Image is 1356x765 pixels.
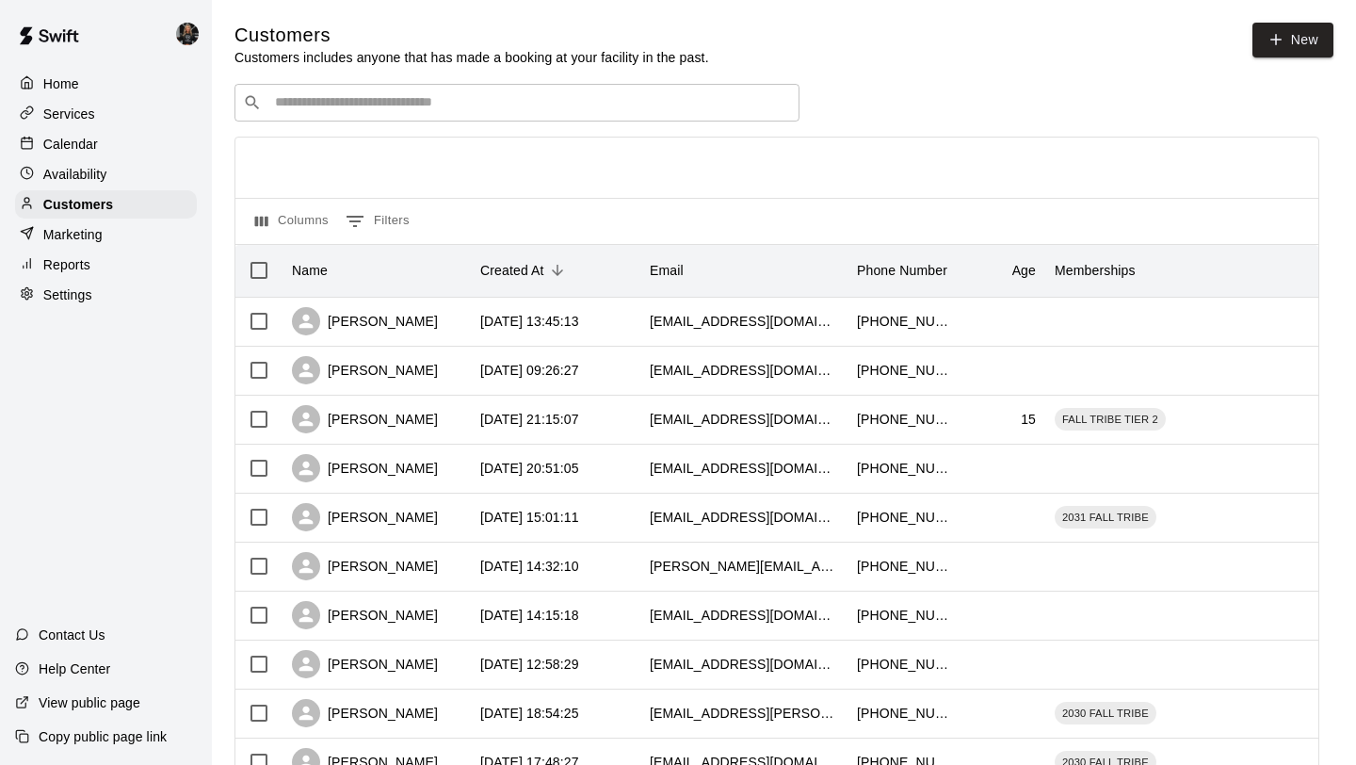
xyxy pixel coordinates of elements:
div: andywilliams15@yahoo.com [650,606,838,625]
div: +13038770057 [857,655,951,674]
div: +18508902452 [857,606,951,625]
div: 2030 FALL TRIBE [1055,702,1156,724]
div: 2025-08-10 14:15:18 [480,606,579,625]
a: Home [15,70,197,98]
div: nikki1246@hotmail.com [650,410,838,429]
div: [PERSON_NAME] [292,454,438,482]
div: anaggieforever@yahoo.com [650,508,838,527]
div: 2025-08-09 18:54:25 [480,704,579,723]
div: mandi5allen@gmail.com [650,361,838,380]
button: Sort [544,257,571,284]
div: Memberships [1055,244,1136,297]
div: 2025-08-10 14:32:10 [480,557,579,576]
div: 2025-08-10 12:58:29 [480,655,579,674]
div: Age [960,244,1045,297]
div: [PERSON_NAME] [292,405,438,433]
img: Lauren Acker [176,23,199,45]
p: Customers includes anyone that has made a booking at your facility in the past. [234,48,709,67]
div: Search customers by name or email [234,84,799,122]
p: Reports [43,255,90,274]
div: 2025-08-11 09:26:27 [480,361,579,380]
div: Phone Number [847,244,960,297]
p: Copy public page link [39,727,167,746]
div: FALL TRIBE TIER 2 [1055,408,1166,431]
div: 2031 FALL TRIBE [1055,506,1156,529]
div: +12103796284 [857,508,951,527]
p: Settings [43,285,92,304]
a: Customers [15,190,197,219]
div: +12103174458 [857,361,951,380]
div: Created At [471,244,640,297]
p: Customers [43,195,113,214]
p: Services [43,105,95,123]
div: Created At [480,244,544,297]
p: Contact Us [39,626,105,644]
div: Name [282,244,471,297]
a: Availability [15,160,197,188]
div: 2025-08-10 20:51:05 [480,459,579,478]
div: nicole.barnhart@outlook.com [650,557,838,576]
div: +12816227736 [857,557,951,576]
div: 15 [1021,410,1036,429]
div: Lauren Acker [172,15,212,53]
div: Memberships [1045,244,1328,297]
h5: Customers [234,23,709,48]
a: Reports [15,251,197,279]
div: 2025-08-10 21:15:07 [480,410,579,429]
div: +12108347081 [857,704,951,723]
div: Phone Number [857,244,947,297]
div: melissa05m@yahoo.com [650,459,838,478]
p: Calendar [43,135,98,154]
a: Services [15,100,197,128]
div: [PERSON_NAME] [292,503,438,531]
div: Email [650,244,684,297]
div: Age [1012,244,1036,297]
div: [PERSON_NAME] [292,307,438,335]
a: Settings [15,281,197,309]
div: [PERSON_NAME] [292,601,438,629]
p: Help Center [39,659,110,678]
span: 2030 FALL TRIBE [1055,706,1156,721]
p: Availability [43,165,107,184]
p: Marketing [43,225,103,244]
div: +18303853996 [857,410,951,429]
div: 2025-08-11 13:45:13 [480,312,579,331]
div: [PERSON_NAME] [292,356,438,384]
p: View public page [39,693,140,712]
span: FALL TRIBE TIER 2 [1055,412,1166,427]
a: Marketing [15,220,197,249]
button: Show filters [341,206,414,236]
div: [PERSON_NAME] [292,552,438,580]
div: +19735575649 [857,459,951,478]
div: Email [640,244,847,297]
div: Name [292,244,328,297]
button: Select columns [250,206,333,236]
div: [PERSON_NAME] [292,699,438,727]
div: [PERSON_NAME] [292,650,438,678]
p: Home [43,74,79,93]
span: 2031 FALL TRIBE [1055,510,1156,525]
div: jstnwoodlee2011@gmail.com [650,312,838,331]
a: New [1252,23,1333,57]
div: +18305566706 [857,312,951,331]
div: 2025-08-10 15:01:11 [480,508,579,527]
a: Calendar [15,130,197,158]
div: kyleringo3@gmail.com [650,655,838,674]
div: chyloe.lengyel@gmail.com [650,704,838,723]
